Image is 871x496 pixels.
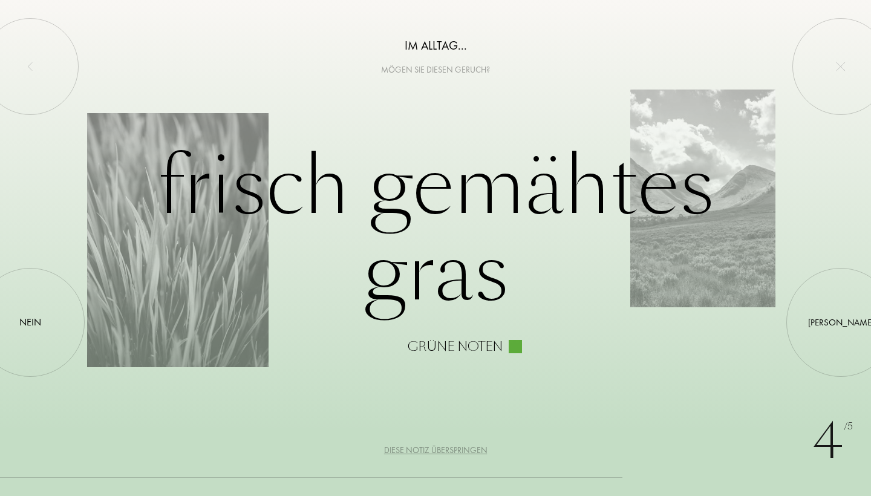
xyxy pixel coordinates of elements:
[844,420,853,434] span: /5
[384,444,488,457] div: Diese Notiz überspringen
[87,143,784,353] div: Frisch gemähtes Gras
[25,62,35,71] img: left_onboard.svg
[408,340,503,353] div: Grüne Noten
[19,315,41,330] div: Nein
[836,62,846,71] img: quit_onboard.svg
[812,405,853,478] div: 4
